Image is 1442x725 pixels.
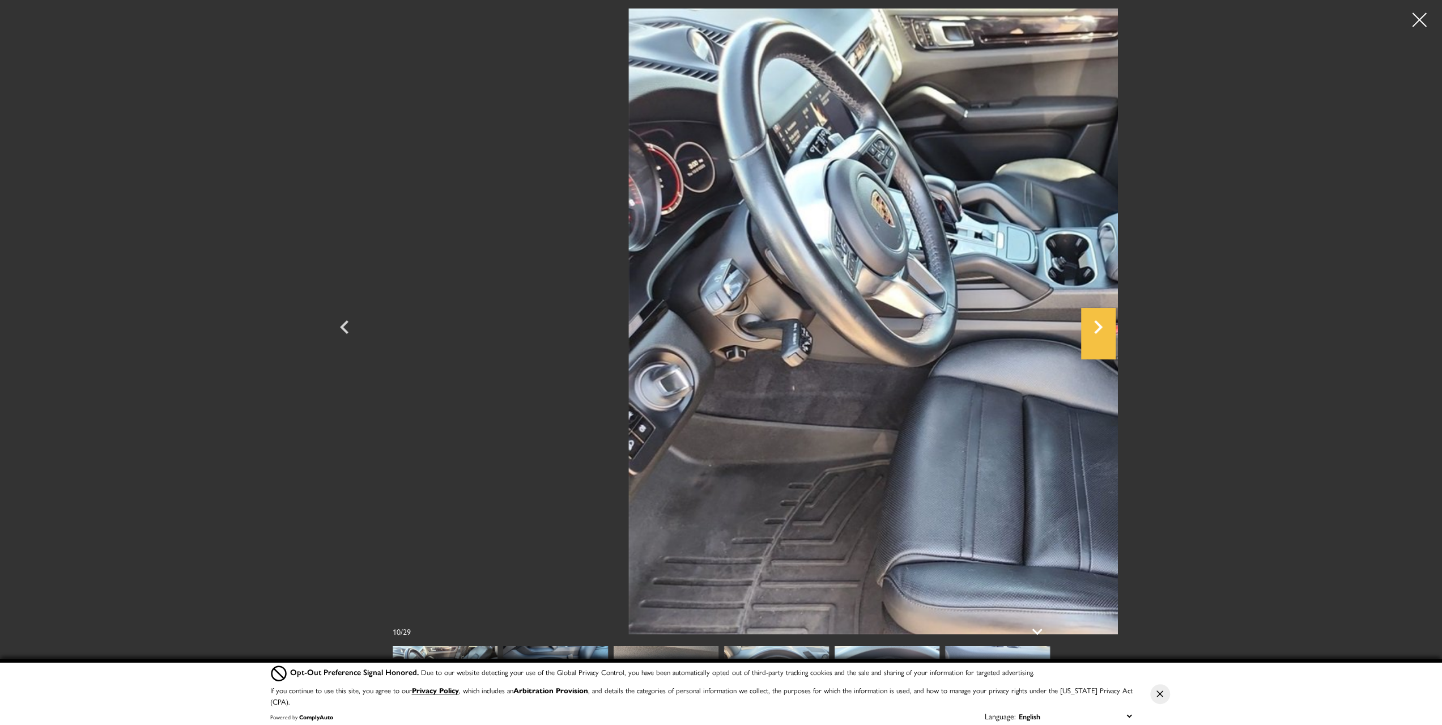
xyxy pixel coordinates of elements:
select: Language Select [1016,710,1134,723]
span: Opt-Out Preference Signal Honored . [290,666,421,677]
img: Used 2020 Jet Black Metallic Porsche S image 12 [614,646,718,725]
a: Privacy Policy [412,685,459,696]
img: Used 2020 Jet Black Metallic Porsche S image 15 [945,646,1050,725]
img: Used 2020 Jet Black Metallic Porsche S image 10 [393,646,497,725]
div: Due to our website detecting your use of the Global Privacy Control, you have been automatically ... [290,666,1034,678]
p: If you continue to use this site, you agree to our , which includes an , and details the categori... [270,685,1133,707]
div: Next [1081,308,1115,359]
span: 10 [393,626,401,637]
a: ComplyAuto [299,713,333,721]
img: Used 2020 Jet Black Metallic Porsche S image 13 [724,646,829,725]
div: Powered by [270,714,333,720]
span: 29 [403,626,411,637]
button: Close Button [1150,684,1170,704]
strong: Arbitration Provision [513,685,588,696]
img: Used 2020 Jet Black Metallic Porsche S image 11 [503,646,608,725]
div: / [393,626,411,637]
div: Language: [985,712,1016,720]
img: Used 2020 Jet Black Metallic Porsche S image 14 [835,646,939,725]
div: Previous [327,308,361,359]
